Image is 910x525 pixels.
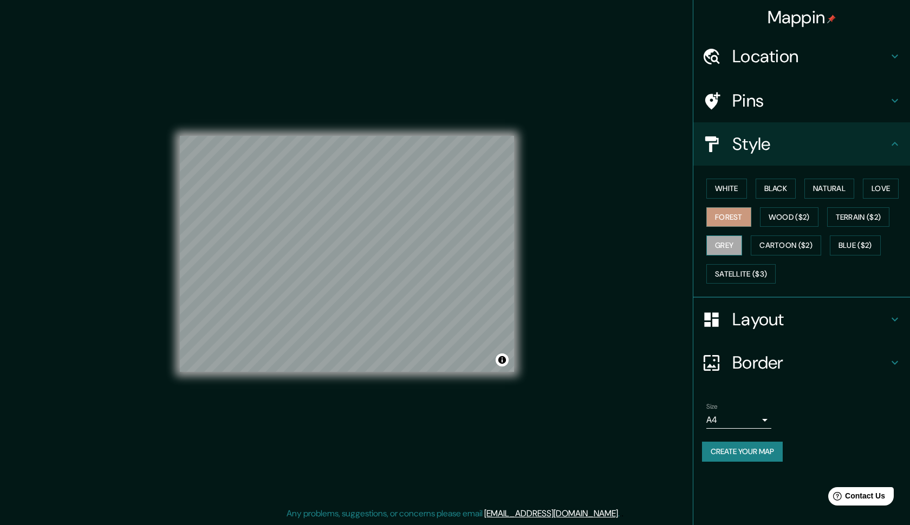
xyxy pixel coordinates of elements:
iframe: Help widget launcher [814,483,898,513]
div: Location [693,35,910,78]
button: Blue ($2) [830,235,881,255]
h4: Layout [732,309,888,330]
div: . [621,507,623,520]
h4: Location [732,45,888,67]
button: Satellite ($3) [706,264,776,284]
button: Love [863,179,899,199]
button: Wood ($2) [760,207,818,227]
img: pin-icon.png [827,15,836,23]
div: . [620,507,621,520]
button: White [706,179,747,199]
a: [EMAIL_ADDRESS][DOMAIN_NAME] [484,508,618,519]
label: Size [706,402,718,411]
button: Cartoon ($2) [751,235,821,255]
h4: Style [732,133,888,155]
p: Any problems, suggestions, or concerns please email . [287,507,620,520]
div: A4 [706,411,771,429]
button: Toggle attribution [496,353,509,366]
h4: Mappin [768,6,836,28]
div: Style [693,122,910,166]
div: Border [693,341,910,384]
button: Natural [804,179,854,199]
div: Pins [693,79,910,122]
button: Create your map [702,442,783,462]
div: Layout [693,298,910,341]
button: Grey [706,235,742,255]
h4: Border [732,352,888,373]
canvas: Map [180,136,514,372]
button: Black [756,179,796,199]
button: Terrain ($2) [827,207,890,227]
h4: Pins [732,90,888,111]
button: Forest [706,207,751,227]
